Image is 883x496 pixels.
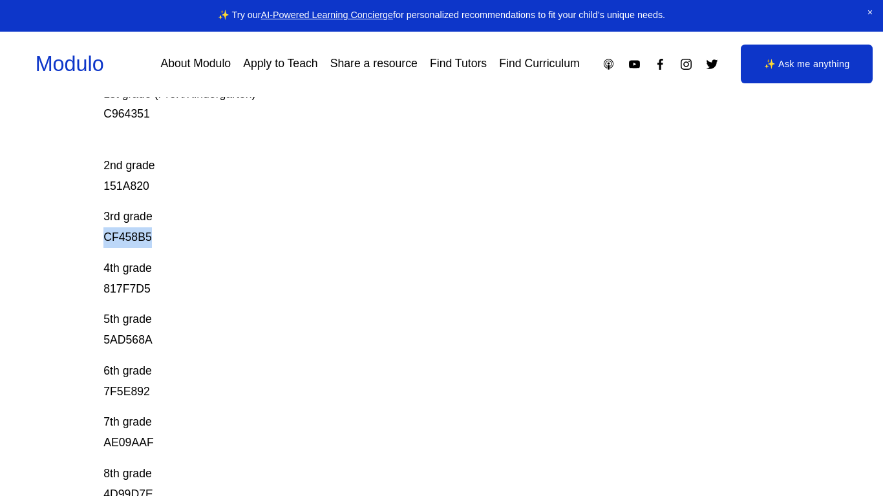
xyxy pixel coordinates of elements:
[741,45,873,83] a: ✨ Ask me anything
[103,309,711,351] p: 5th grade 5AD568A
[103,412,711,453] p: 7th grade AE09AAF
[499,53,579,76] a: Find Curriculum
[243,53,317,76] a: Apply to Teach
[261,10,393,20] a: AI-Powered Learning Concierge
[103,361,711,402] p: 6th grade 7F5E892
[679,57,693,71] a: Instagram
[103,258,711,300] p: 4th grade 817F7D5
[602,57,615,71] a: Apple Podcasts
[430,53,487,76] a: Find Tutors
[628,57,641,71] a: YouTube
[705,57,719,71] a: Twitter
[103,135,711,196] p: 2nd grade 151A820
[160,53,231,76] a: About Modulo
[654,57,667,71] a: Facebook
[36,52,104,76] a: Modulo
[330,53,418,76] a: Share a resource
[103,207,711,248] p: 3rd grade CF458B5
